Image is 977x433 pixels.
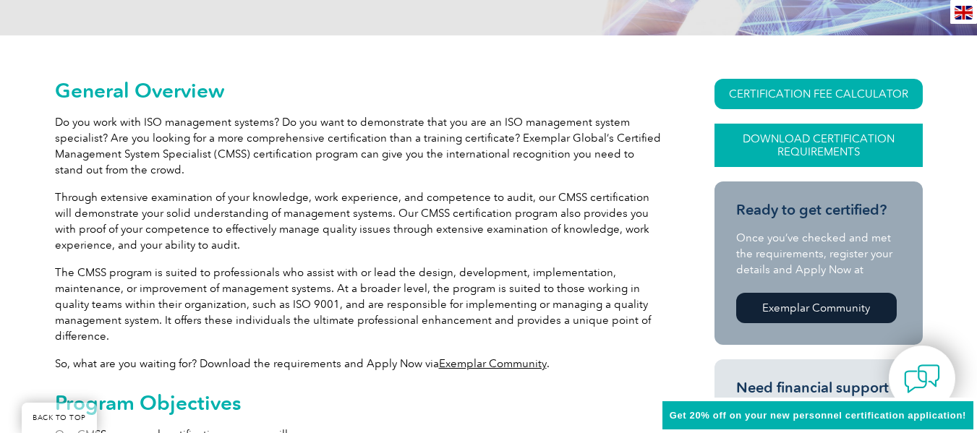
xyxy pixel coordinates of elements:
h2: Program Objectives [55,391,662,414]
a: BACK TO TOP [22,403,97,433]
a: Exemplar Community [439,357,547,370]
span: Get 20% off on your new personnel certification application! [670,410,966,421]
a: CERTIFICATION FEE CALCULATOR [714,79,923,109]
p: The CMSS program is suited to professionals who assist with or lead the design, development, impl... [55,265,662,344]
p: Once you’ve checked and met the requirements, register your details and Apply Now at [736,230,901,278]
h3: Ready to get certified? [736,201,901,219]
img: en [955,6,973,20]
p: Do you work with ISO management systems? Do you want to demonstrate that you are an ISO managemen... [55,114,662,178]
a: Exemplar Community [736,293,897,323]
img: contact-chat.png [904,361,940,397]
h3: Need financial support from your employer? [736,379,901,415]
a: Download Certification Requirements [714,124,923,167]
p: So, what are you waiting for? Download the requirements and Apply Now via . [55,356,662,372]
h2: General Overview [55,79,662,102]
p: Through extensive examination of your knowledge, work experience, and competence to audit, our CM... [55,189,662,253]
